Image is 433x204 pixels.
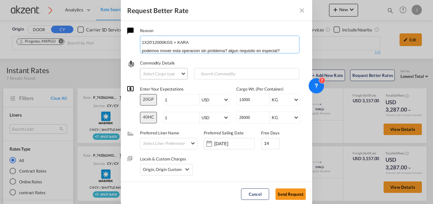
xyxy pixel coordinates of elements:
[261,130,280,136] label: Free Days
[241,188,269,200] button: Cancel
[143,114,154,119] span: 40HC
[140,130,197,136] label: Preferred Liner Name
[183,166,191,173] md-icon: icon-chevron-down
[194,68,299,79] md-chips-wrap: Chips container with autocompletion. Enter the text area, type text to search, and then use the u...
[296,4,308,17] button: Close dialog
[236,86,283,92] label: Cargo Wt. (Per Container)
[261,138,280,149] input: Detention Days
[165,98,200,102] input: Enter Target Rate
[200,94,231,105] md-select: INR: USD
[196,69,259,79] input: Search Commodity
[140,68,188,79] md-select: Select Cargo type
[140,60,306,66] label: Commodity Details
[238,94,270,105] input: Enter Weight
[202,115,210,120] div: USD
[202,97,210,102] div: USD
[127,6,188,15] div: Request Better Rate
[143,97,154,102] span: 20GP
[270,94,302,105] md-select: KG: KG
[143,139,197,147] md-select: Select Liner Preference
[298,7,306,14] md-icon: Close dialog
[238,112,270,123] input: Enter Weight
[140,27,306,34] label: Reason
[127,130,134,137] md-icon: assets/icons/custom/ship-fill.svg
[270,112,302,123] md-select: KG: KG
[165,115,200,120] input: Enter Target Rate
[204,130,255,136] label: Preferred Sailing Date
[214,141,254,146] input: Enter date
[272,97,278,102] div: KG
[272,115,278,120] div: KG
[275,188,306,200] button: Send Request
[140,164,193,175] div: Origin Origin Customicon-chevron-down
[140,156,193,162] label: Locals & Custom Charges
[140,86,184,92] label: Enter Your Expectations
[143,165,182,174] div: Origin Origin Custom
[200,112,231,123] md-select: INR: USD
